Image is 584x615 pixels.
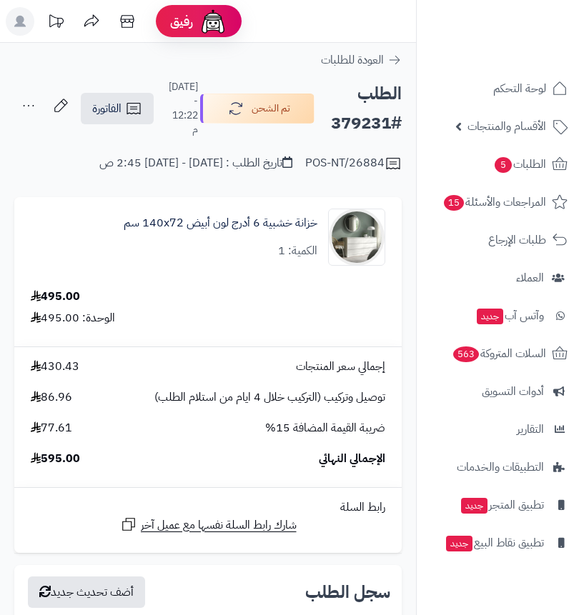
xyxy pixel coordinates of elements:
span: الأقسام والمنتجات [467,116,546,136]
span: الفاتورة [92,100,122,117]
span: 595.00 [31,451,80,467]
a: التقارير [425,412,575,446]
a: وآتس آبجديد [425,299,575,333]
span: أدوات التسويق [482,381,544,401]
span: جديد [477,309,503,324]
button: أضف تحديث جديد [28,576,145,608]
span: رفيق [170,13,193,30]
span: الإجمالي النهائي [319,451,385,467]
span: ضريبة القيمة المضافة 15% [265,420,385,436]
div: رابط السلة [20,499,396,516]
span: التقارير [517,419,544,439]
span: جديد [461,498,488,514]
a: لوحة التحكم [425,71,575,106]
span: السلات المتروكة [452,344,546,364]
a: طلبات الإرجاع [425,223,575,257]
a: العملاء [425,261,575,295]
span: تطبيق نقاط البيع [445,533,544,553]
span: 563 [453,346,480,363]
span: الطلبات [493,154,546,174]
span: تطبيق المتجر [460,495,544,515]
div: الكمية: 1 [278,243,317,259]
a: العودة للطلبات [321,51,402,69]
div: الوحدة: 495.00 [31,310,115,326]
h3: سجل الطلب [305,584,390,601]
span: 5 [495,157,513,174]
div: 495.00 [31,289,80,305]
a: تحديثات المنصة [38,7,74,39]
span: جديد [446,536,472,551]
a: الطلبات5 [425,147,575,181]
span: 15 [444,195,465,211]
span: 86.96 [31,389,72,406]
span: طلبات الإرجاع [488,230,546,250]
a: المراجعات والأسئلة15 [425,185,575,219]
span: لوحة التحكم [493,79,546,99]
span: المراجعات والأسئلة [442,192,546,212]
a: السلات المتروكة563 [425,336,575,371]
span: توصيل وتركيب (التركيب خلال 4 ايام من استلام الطلب) [154,389,385,406]
a: خزانة خشبية 6 أدرج لون أبيض 140x72 سم [124,215,317,231]
a: شارك رابط السلة نفسها مع عميل آخر [120,516,297,534]
a: تطبيق المتجرجديد [425,488,575,522]
a: أدوات التسويق [425,374,575,409]
span: العملاء [516,268,544,288]
a: التطبيقات والخدمات [425,450,575,484]
span: شارك رابط السلة نفسها مع عميل آخر [141,517,297,534]
a: الفاتورة [81,93,154,124]
img: 1746709299-1702541934053-68567865785768-1000x1000-90x90.jpg [329,209,385,266]
img: ai-face.png [199,7,227,36]
a: تطبيق نقاط البيعجديد [425,526,575,560]
span: العودة للطلبات [321,51,384,69]
div: POS-NT/26884 [305,155,402,172]
img: logo-2.png [487,33,570,63]
span: 430.43 [31,359,79,375]
span: 77.61 [31,420,72,436]
button: تم الشحن [200,94,315,124]
small: [DATE] - 12:22 م [169,80,198,137]
span: إجمالي سعر المنتجات [296,359,385,375]
h2: الطلب #379231 [330,79,402,138]
div: تاريخ الطلب : [DATE] - [DATE] 2:45 ص [99,155,292,171]
span: وآتس آب [475,306,544,326]
span: التطبيقات والخدمات [457,457,544,477]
